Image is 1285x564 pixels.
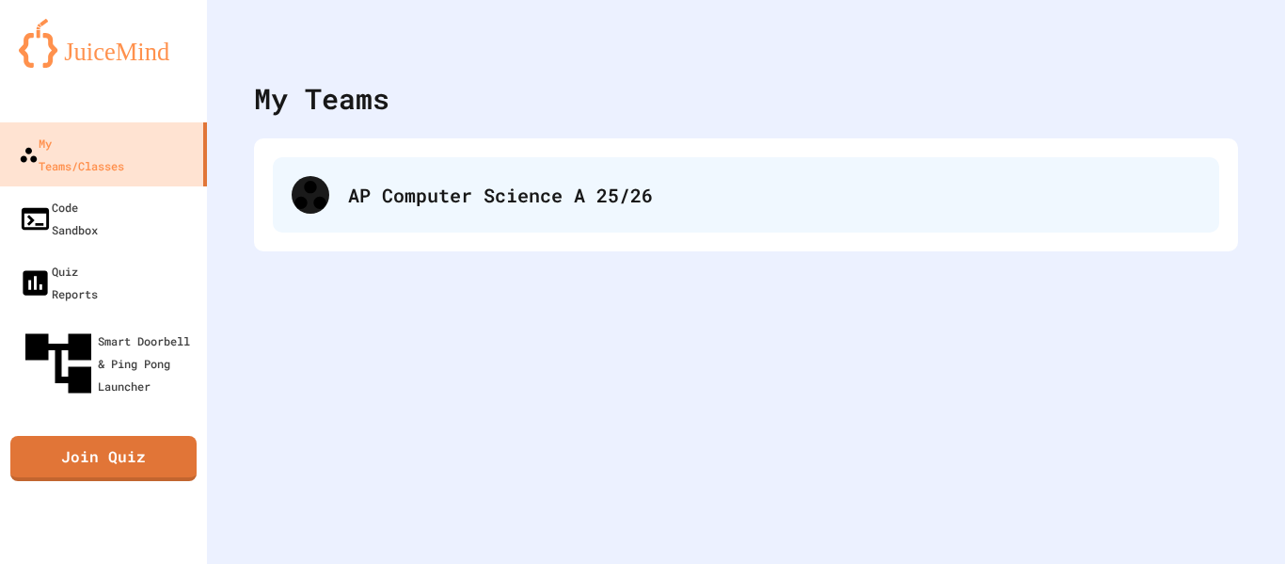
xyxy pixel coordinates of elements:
a: Join Quiz [10,436,197,481]
div: AP Computer Science A 25/26 [273,157,1219,233]
div: Code Sandbox [19,196,98,241]
div: Smart Doorbell & Ping Pong Launcher [19,324,199,403]
img: logo-orange.svg [19,19,188,68]
div: AP Computer Science A 25/26 [348,181,1200,209]
div: My Teams/Classes [19,132,124,177]
div: My Teams [254,77,389,120]
div: Quiz Reports [19,260,98,305]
